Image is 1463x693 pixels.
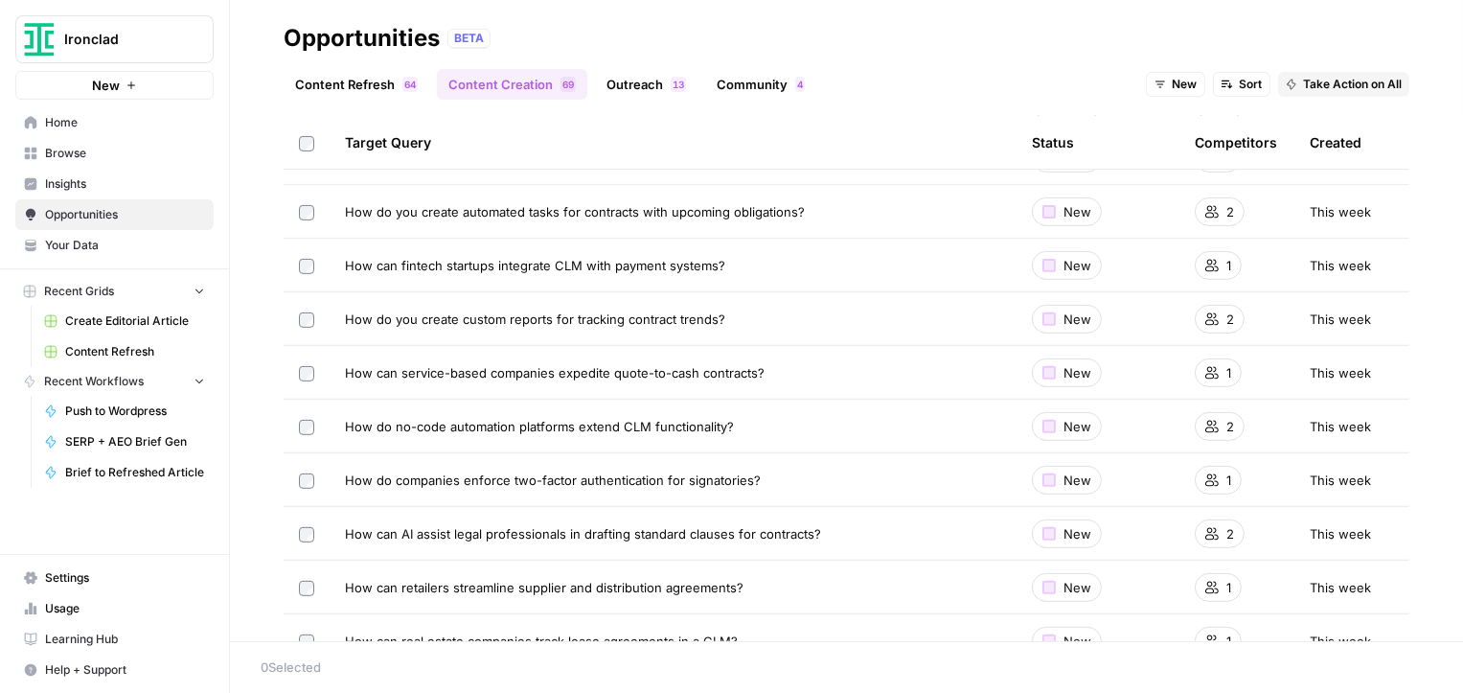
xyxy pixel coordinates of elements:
span: How do no-code automation platforms extend CLM functionality? [345,417,734,436]
a: Brief to Refreshed Article [35,457,214,488]
span: Content Refresh [65,343,205,360]
span: New [1063,417,1091,436]
span: 4 [410,77,416,92]
span: 1 [1226,632,1231,651]
a: Outreach13 [595,69,697,100]
span: 2 [1226,524,1234,543]
span: Opportunities [45,206,205,223]
span: Ironclad [64,30,180,49]
button: New [15,71,214,100]
a: Usage [15,593,214,624]
span: How do companies enforce two-factor authentication for signatories? [345,471,761,490]
span: Browse [45,145,205,162]
img: Ironclad Logo [22,22,57,57]
span: This week [1310,524,1371,543]
a: Content Creation69 [437,69,587,100]
span: 9 [568,77,574,92]
span: How can service-based companies expedite quote-to-cash contracts? [345,363,765,382]
a: Push to Wordpress [35,396,214,427]
span: New [1063,578,1091,597]
a: Your Data [15,230,214,261]
span: Push to Wordpress [65,403,205,420]
span: How can retailers streamline supplier and distribution agreements? [345,578,743,597]
button: Help + Support [15,655,214,685]
span: 6 [404,77,410,92]
span: This week [1310,256,1371,275]
span: New [1063,524,1091,543]
span: 4 [797,77,803,92]
span: How do you create custom reports for tracking contract trends? [345,310,725,329]
button: Workspace: Ironclad [15,15,214,63]
span: Insights [45,175,205,193]
span: 6 [562,77,568,92]
button: New [1146,72,1205,97]
span: New [1063,310,1091,329]
span: This week [1310,417,1371,436]
span: New [1063,202,1091,221]
span: Your Data [45,237,205,254]
a: Community4 [705,69,816,100]
a: Browse [15,138,214,169]
span: Usage [45,600,205,617]
span: Home [45,114,205,131]
a: Opportunities [15,199,214,230]
span: 2 [1226,417,1234,436]
div: 0 Selected [261,658,1432,677]
span: 3 [678,77,684,92]
button: Recent Grids [15,277,214,306]
span: New [1063,632,1091,651]
span: New [92,76,120,95]
span: Create Editorial Article [65,312,205,330]
div: 13 [671,77,686,92]
div: Status [1032,116,1074,169]
span: 1 [1226,578,1231,597]
span: New [1172,76,1197,93]
span: This week [1310,632,1371,651]
span: 2 [1226,310,1234,329]
div: 64 [402,77,418,92]
span: Settings [45,569,205,587]
span: Learning Hub [45,631,205,648]
span: How can real estate companies track lease agreements in a CLM? [345,632,738,651]
button: Recent Workflows [15,367,214,396]
button: Sort [1213,72,1270,97]
span: Take Action on All [1303,76,1402,93]
span: 1 [1226,363,1231,382]
a: Content Refresh [35,336,214,367]
span: New [1063,363,1091,382]
span: Recent Workflows [44,373,144,390]
div: Created [1310,116,1361,169]
span: Sort [1239,76,1262,93]
span: 2 [1226,202,1234,221]
span: How can AI assist legal professionals in drafting standard clauses for contracts? [345,524,821,543]
span: This week [1310,578,1371,597]
a: Home [15,107,214,138]
div: BETA [447,29,491,48]
a: Learning Hub [15,624,214,655]
a: Content Refresh64 [284,69,429,100]
span: SERP + AEO Brief Gen [65,433,205,450]
span: This week [1310,363,1371,382]
span: Recent Grids [44,283,114,300]
div: 4 [795,77,805,92]
a: SERP + AEO Brief Gen [35,427,214,457]
span: Brief to Refreshed Article [65,464,205,481]
a: Insights [15,169,214,199]
span: This week [1310,471,1371,490]
a: Create Editorial Article [35,306,214,336]
span: This week [1310,310,1371,329]
span: How can fintech startups integrate CLM with payment systems? [345,256,725,275]
span: 1 [673,77,678,92]
span: How do you create automated tasks for contracts with upcoming obligations? [345,202,805,221]
span: 1 [1226,471,1231,490]
button: Take Action on All [1278,72,1409,97]
span: This week [1310,202,1371,221]
div: 69 [560,77,576,92]
div: Competitors [1195,116,1277,169]
span: 1 [1226,256,1231,275]
span: New [1063,471,1091,490]
div: Opportunities [284,23,440,54]
div: Target Query [345,116,1001,169]
a: Settings [15,563,214,593]
span: Help + Support [45,661,205,679]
